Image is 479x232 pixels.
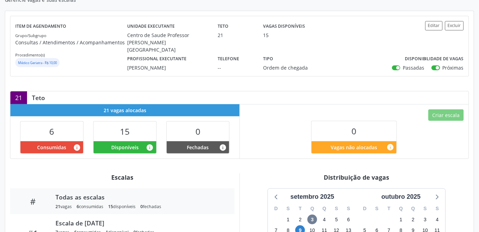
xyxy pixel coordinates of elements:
span: 0 [195,126,200,137]
span: quarta-feira, 3 de setembro de 2025 [307,215,317,224]
div: 21 [10,91,27,104]
div: 21 vagas alocadas [10,104,239,116]
div: outubro 2025 [379,192,424,202]
div: Teto [27,94,50,101]
div: consumidas [77,204,103,209]
div: Distribuição de vagas [245,173,469,181]
label: Telefone [218,53,239,64]
div: S [371,203,383,214]
div: Escala de [DATE] [55,219,225,227]
span: quarta-feira, 1 de outubro de 2025 [396,215,406,224]
label: Profissional executante [128,53,187,64]
i: Vagas alocadas e sem marcações associadas que tiveram sua disponibilidade fechada [219,144,227,151]
label: Disponibilidade de vagas [405,53,464,64]
span: 0 [352,125,357,137]
div: Centro de Saude Professor [PERSON_NAME][GEOGRAPHIC_DATA] [128,32,208,53]
span: 15 [120,126,130,137]
div: S [342,203,355,214]
div: S [331,203,343,214]
div: T [294,203,306,214]
span: sexta-feira, 3 de outubro de 2025 [420,215,430,224]
small: Procedimento(s) [15,52,45,57]
div: Q [306,203,319,214]
label: Tipo [263,53,273,64]
small: Grupo/Subgrupo [15,33,46,38]
label: Vagas disponíveis [263,21,305,32]
span: terça-feira, 2 de setembro de 2025 [295,215,305,224]
div: Todas as escalas [55,193,225,201]
span: 21 [55,204,60,209]
span: sexta-feira, 5 de setembro de 2025 [332,215,341,224]
div: S [419,203,432,214]
label: Próximas [443,64,464,71]
div: S [431,203,443,214]
span: quinta-feira, 4 de setembro de 2025 [320,215,329,224]
div: # [15,196,51,206]
p: Consultas / Atendimentos / Acompanhamentos [15,39,128,46]
span: sábado, 4 de outubro de 2025 [433,215,442,224]
span: Disponíveis [111,144,139,151]
span: 0 [140,204,143,209]
label: Teto [218,21,228,32]
div: S [282,203,294,214]
div: Q [407,203,419,214]
div: disponíveis [108,204,136,209]
div: setembro 2025 [288,192,337,202]
span: quinta-feira, 2 de outubro de 2025 [408,215,418,224]
label: Item de agendamento [15,21,66,32]
div: D [270,203,282,214]
i: Vagas alocadas e sem marcações associadas [146,144,154,151]
span: 6 [49,126,54,137]
div: 21 [218,32,253,39]
small: Médico Geriatra - R$ 10,00 [18,61,57,65]
button: Criar escala [428,109,464,121]
div: Q [319,203,331,214]
div: [PERSON_NAME] [128,64,208,71]
div: Ordem de chegada [263,64,321,71]
span: 6 [77,204,79,209]
div: D [359,203,371,214]
span: 15 [108,204,113,209]
div: fechadas [140,204,161,209]
span: sábado, 6 de setembro de 2025 [344,215,354,224]
span: Consumidas [37,144,66,151]
div: 15 [263,32,269,39]
div: -- [218,64,253,71]
i: Vagas alocadas que possuem marcações associadas [73,144,81,151]
label: Unidade executante [128,21,175,32]
label: Passadas [403,64,424,71]
span: Vagas não alocadas [331,144,377,151]
div: T [383,203,395,214]
div: Q [395,203,407,214]
div: vagas [55,204,72,209]
span: segunda-feira, 1 de setembro de 2025 [284,215,293,224]
button: Editar [425,21,443,30]
i: Quantidade de vagas restantes do teto de vagas [386,143,394,151]
button: Excluir [445,21,464,30]
span: Fechadas [187,144,209,151]
div: Escalas [10,173,235,181]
